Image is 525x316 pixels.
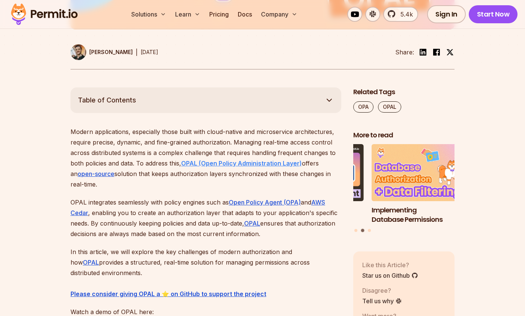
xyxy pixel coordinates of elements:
img: facebook [432,48,441,57]
a: Start Now [469,5,518,23]
img: Daniel Bass [70,44,86,60]
a: Pricing [206,7,232,22]
img: Implementing Database Permissions [372,144,473,201]
button: Solutions [128,7,169,22]
li: Share: [395,48,414,57]
a: Tell us why [362,296,402,305]
a: OPAL (Open Policy Administration Layer) [181,160,302,167]
button: Go to slide 2 [361,229,364,232]
p: Modern applications, especially those built with cloud-native and microservice architectures, req... [70,126,341,190]
button: Go to slide 3 [368,229,371,232]
a: Sign In [427,5,466,23]
time: [DATE] [141,49,158,55]
a: Open Policy Agent (OPA) [229,199,301,206]
p: [PERSON_NAME] [89,48,133,56]
a: OPA [353,101,373,113]
p: OPAL integrates seamlessly with policy engines such as and , enabling you to create an authorizat... [70,197,341,239]
button: Learn [172,7,203,22]
a: Implementing Database PermissionsImplementing Database Permissions [372,144,473,224]
button: Company [258,7,300,22]
div: Posts [353,144,454,233]
li: 1 of 3 [262,144,364,224]
a: OPAL [378,101,401,113]
a: [PERSON_NAME] [70,44,133,60]
div: | [136,48,138,57]
p: Disagree? [362,286,402,295]
a: 5.4k [383,7,418,22]
a: Star us on Github [362,271,418,280]
li: 2 of 3 [372,144,473,224]
h3: Implementing Database Permissions [372,206,473,224]
img: Permit logo [7,2,81,27]
p: In this article, we will explore the key challenges of modern authorization and how provides a st... [70,247,341,299]
a: ⁠Please consider giving OPAL a ⭐ on GitHub to support the project [70,290,266,298]
a: OPAL [83,259,99,266]
span: 5.4k [396,10,413,19]
a: AWS Cedar [70,199,325,217]
img: twitter [446,48,454,56]
h2: More to read [353,131,454,140]
a: Docs [235,7,255,22]
p: Like this Article? [362,260,418,269]
button: Go to slide 1 [354,229,357,232]
a: open-source [78,170,114,178]
h2: Related Tags [353,87,454,97]
h3: Authorization with Open Policy Agent (OPA) [262,206,364,224]
img: linkedin [418,48,427,57]
a: OPAL [244,220,260,227]
button: Table of Contents [70,87,341,113]
span: Table of Contents [78,95,136,105]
